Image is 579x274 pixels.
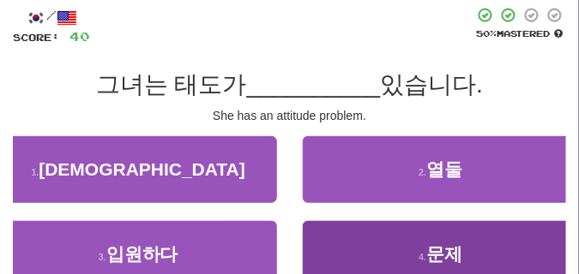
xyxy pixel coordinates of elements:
[426,159,462,179] span: 열둘
[473,27,566,39] div: Mastered
[13,107,566,124] div: She has an attitude problem.
[419,252,426,262] small: 4 .
[247,71,381,98] span: __________
[39,159,245,179] span: [DEMOGRAPHIC_DATA]
[477,28,498,39] span: 50 %
[13,7,90,28] div: /
[380,71,483,98] span: 있습니다.
[106,244,178,264] span: 입원하다
[32,167,39,177] small: 1 .
[99,252,106,262] small: 3 .
[13,32,59,43] span: Score:
[69,29,90,44] span: 40
[419,167,426,177] small: 2 .
[96,71,247,98] span: 그녀는 태도가
[426,244,462,264] span: 문제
